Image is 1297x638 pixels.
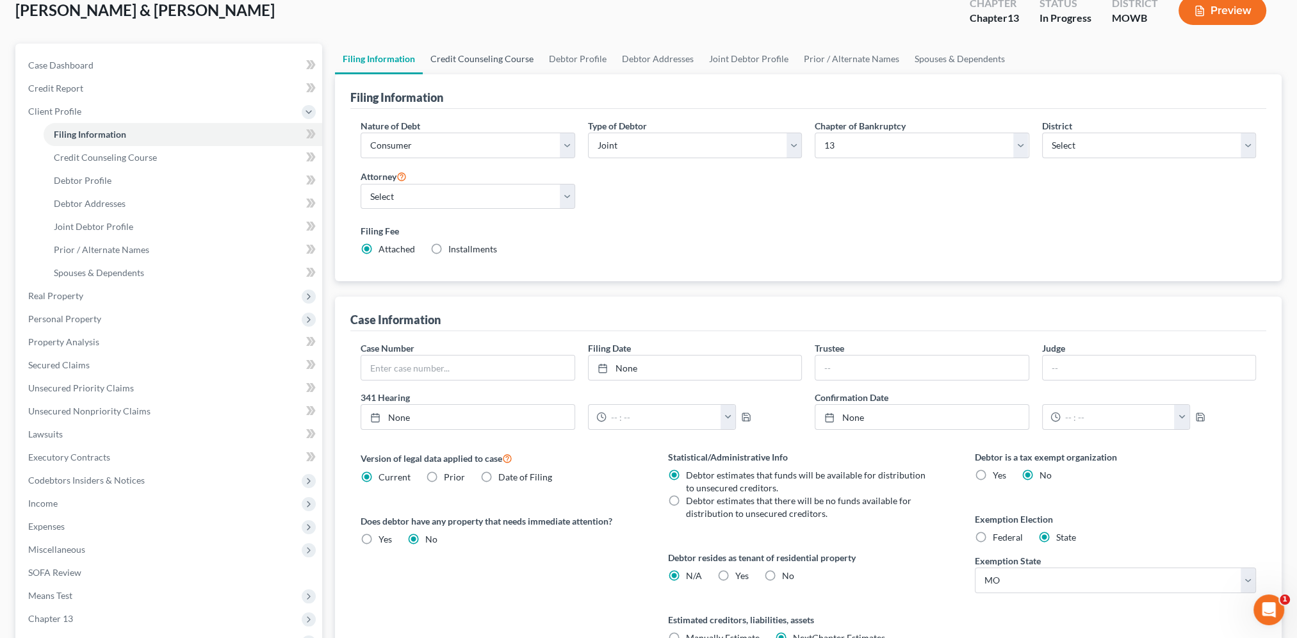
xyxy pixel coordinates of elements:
a: Spouses & Dependents [907,44,1013,74]
span: Property Analysis [28,336,99,347]
span: No [782,570,794,581]
span: Federal [993,532,1023,543]
label: Case Number [361,341,414,355]
a: Property Analysis [18,331,322,354]
a: Secured Claims [18,354,322,377]
span: Joint Debtor Profile [54,221,133,232]
span: SOFA Review [28,567,81,578]
span: Current [379,471,411,482]
a: Unsecured Nonpriority Claims [18,400,322,423]
span: No [1040,470,1052,480]
input: -- : -- [607,405,721,429]
a: SOFA Review [18,561,322,584]
span: Secured Claims [28,359,90,370]
span: Debtor Profile [54,175,111,186]
span: Credit Counseling Course [54,152,157,163]
div: Filing Information [350,90,443,105]
span: Codebtors Insiders & Notices [28,475,145,486]
input: -- [815,356,1028,380]
label: District [1042,119,1072,133]
input: -- : -- [1061,405,1175,429]
div: In Progress [1040,11,1091,26]
span: Means Test [28,590,72,601]
a: Credit Report [18,77,322,100]
label: Exemption Election [975,512,1256,526]
span: Yes [379,534,392,544]
input: -- [1043,356,1255,380]
label: Does debtor have any property that needs immediate attention? [361,514,642,528]
span: Attached [379,243,415,254]
a: None [815,405,1028,429]
a: Case Dashboard [18,54,322,77]
label: Exemption State [975,554,1041,568]
a: Spouses & Dependents [44,261,322,284]
span: Client Profile [28,106,81,117]
label: Judge [1042,341,1065,355]
span: No [425,534,437,544]
span: State [1056,532,1076,543]
a: Joint Debtor Profile [701,44,796,74]
span: 13 [1007,12,1019,24]
span: N/A [686,570,702,581]
label: Attorney [361,168,407,184]
label: Type of Debtor [588,119,647,133]
a: Joint Debtor Profile [44,215,322,238]
a: None [589,356,801,380]
span: Income [28,498,58,509]
label: Filing Date [588,341,631,355]
label: Filing Fee [361,224,1256,238]
iframe: Intercom live chat [1253,594,1284,625]
span: 1 [1280,594,1290,605]
a: Lawsuits [18,423,322,446]
span: Prior / Alternate Names [54,244,149,255]
span: Debtor estimates that funds will be available for distribution to unsecured creditors. [686,470,926,493]
span: Date of Filing [498,471,552,482]
label: Debtor resides as tenant of residential property [668,551,949,564]
div: Chapter [970,11,1019,26]
a: Filing Information [44,123,322,146]
label: Estimated creditors, liabilities, assets [668,613,949,626]
span: Filing Information [54,129,126,140]
span: Installments [448,243,497,254]
span: Personal Property [28,313,101,324]
span: Case Dashboard [28,60,94,70]
a: Credit Counseling Course [423,44,541,74]
span: Debtor estimates that there will be no funds available for distribution to unsecured creditors. [686,495,911,519]
span: Executory Contracts [28,452,110,462]
span: Debtor Addresses [54,198,126,209]
div: Case Information [350,312,441,327]
label: 341 Hearing [354,391,808,404]
label: Confirmation Date [808,391,1262,404]
label: Nature of Debt [361,119,420,133]
span: Expenses [28,521,65,532]
a: Debtor Addresses [614,44,701,74]
a: Debtor Profile [541,44,614,74]
a: Prior / Alternate Names [796,44,907,74]
span: Prior [444,471,465,482]
span: Unsecured Priority Claims [28,382,134,393]
a: Executory Contracts [18,446,322,469]
span: Lawsuits [28,429,63,439]
span: Unsecured Nonpriority Claims [28,405,151,416]
label: Chapter of Bankruptcy [815,119,906,133]
span: Chapter 13 [28,613,73,624]
a: Credit Counseling Course [44,146,322,169]
label: Version of legal data applied to case [361,450,642,466]
label: Debtor is a tax exempt organization [975,450,1256,464]
span: Miscellaneous [28,544,85,555]
input: Enter case number... [361,356,574,380]
span: Credit Report [28,83,83,94]
a: Unsecured Priority Claims [18,377,322,400]
div: MOWB [1112,11,1158,26]
span: [PERSON_NAME] & [PERSON_NAME] [15,1,275,19]
span: Spouses & Dependents [54,267,144,278]
a: Filing Information [335,44,423,74]
a: None [361,405,574,429]
a: Debtor Addresses [44,192,322,215]
label: Statistical/Administrative Info [668,450,949,464]
span: Yes [735,570,749,581]
span: Yes [993,470,1006,480]
label: Trustee [815,341,844,355]
a: Prior / Alternate Names [44,238,322,261]
a: Debtor Profile [44,169,322,192]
